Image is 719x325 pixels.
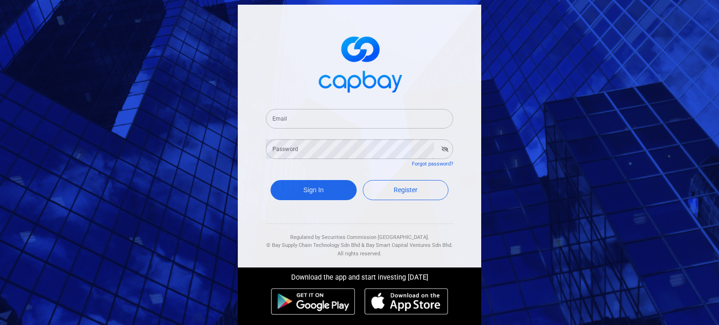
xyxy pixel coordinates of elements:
img: logo [313,28,406,98]
button: Sign In [271,180,357,200]
span: © Bay Supply Chain Technology Sdn Bhd [266,242,360,248]
a: Forgot password? [412,161,453,167]
div: Regulated by Securities Commission [GEOGRAPHIC_DATA]. & All rights reserved. [266,224,453,258]
div: Download the app and start investing [DATE] [231,267,488,283]
span: Bay Smart Capital Ventures Sdn Bhd. [366,242,453,248]
img: android [271,288,355,315]
span: Register [394,186,418,194]
img: ios [365,288,448,315]
a: Register [363,180,449,200]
